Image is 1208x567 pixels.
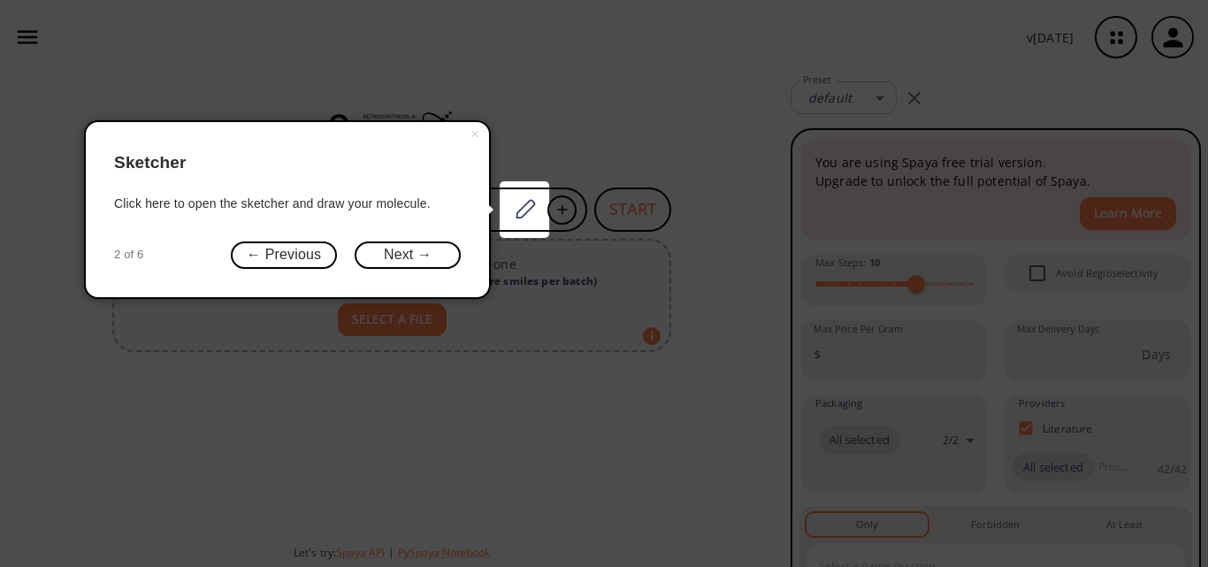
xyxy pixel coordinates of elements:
button: ← Previous [231,241,337,269]
header: Sketcher [114,136,461,190]
button: Next → [355,241,461,269]
span: 2 of 6 [114,246,143,264]
div: Click here to open the sketcher and draw your molecule. [114,195,461,213]
button: Close [461,122,489,147]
